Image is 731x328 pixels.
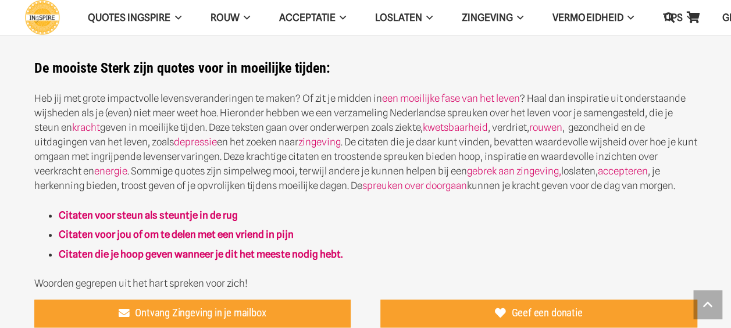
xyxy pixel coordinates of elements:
[382,92,520,104] a: een moeilijke fase van het leven
[59,209,238,221] a: Citaten voor steun als steuntje in de rug
[467,165,561,177] a: gebrek aan zingeving,
[174,136,217,148] a: depressie
[529,122,562,133] a: rouwen
[34,300,351,327] a: Ontvang Zingeving in je mailbox
[265,3,361,33] a: AcceptatieAcceptatie Menu
[94,165,127,177] a: energie
[623,3,633,32] span: VERMOEIDHEID Menu
[195,3,264,33] a: ROUWROUW Menu
[375,12,422,23] span: Loslaten
[210,12,239,23] span: ROUW
[598,165,648,177] a: accepteren
[170,3,181,32] span: QUOTES INGSPIRE Menu
[462,12,513,23] span: Zingeving
[447,3,538,33] a: ZingevingZingeving Menu
[34,91,697,193] p: Heb jij met grote impactvolle levensveranderingen te maken? Of zit je midden in ? Haal dan inspir...
[88,12,170,23] span: QUOTES INGSPIRE
[513,3,523,32] span: Zingeving Menu
[59,248,343,260] a: Citaten die je hoop geven wanneer je dit het meeste nodig hebt.
[380,300,697,327] a: Geef een donatie
[552,12,623,23] span: VERMOEIDHEID
[34,276,697,291] p: Woorden gegrepen uit het hart spreken voor zich!
[693,290,722,319] a: Terug naar top
[336,3,346,32] span: Acceptatie Menu
[648,3,707,33] a: TIPSTIPS Menu
[298,136,341,148] a: zingeving
[682,3,693,32] span: TIPS Menu
[279,12,336,23] span: Acceptatie
[422,3,433,32] span: Loslaten Menu
[362,180,467,191] a: spreuken over doorgaan
[239,3,249,32] span: ROUW Menu
[73,3,195,33] a: QUOTES INGSPIREQUOTES INGSPIRE Menu
[658,3,681,32] a: Zoeken
[423,122,488,133] a: kwetsbaarheid
[538,3,648,33] a: VERMOEIDHEIDVERMOEIDHEID Menu
[34,60,330,76] strong: De mooiste Sterk zijn quotes voor in moeilijke tijden:
[72,122,100,133] a: kracht
[511,307,582,320] span: Geef een donatie
[135,307,266,320] span: Ontvang Zingeving in je mailbox
[361,3,447,33] a: LoslatenLoslaten Menu
[59,229,294,240] a: Citaten voor jou of om te delen met een vriend in pijn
